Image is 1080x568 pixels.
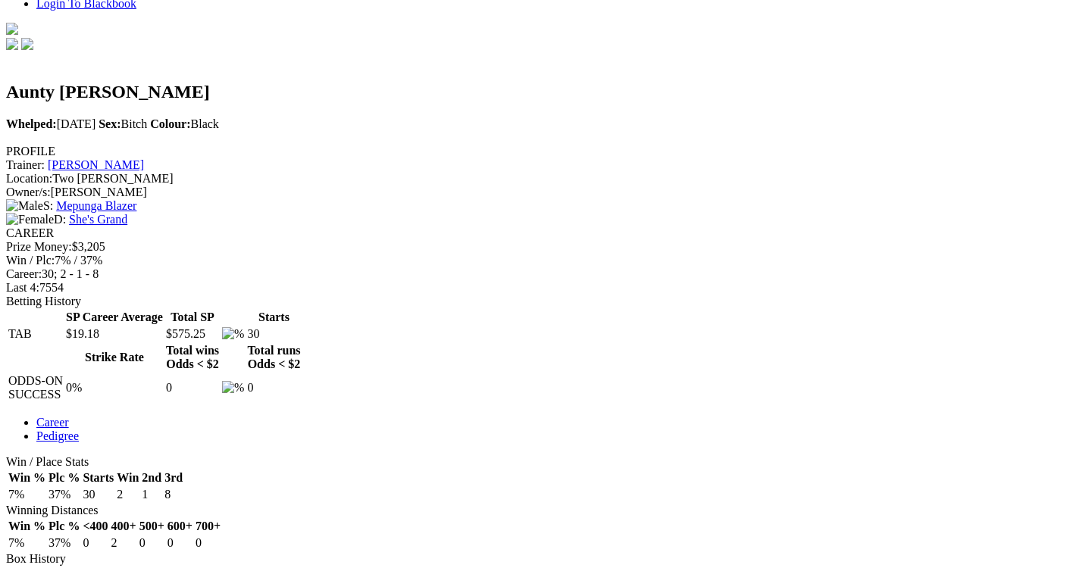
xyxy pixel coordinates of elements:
a: [PERSON_NAME] [48,158,144,171]
th: Starts [82,470,114,485]
th: Win [116,470,139,485]
td: 1 [141,487,162,502]
td: 0% [65,373,164,402]
td: 0 [246,373,301,402]
th: Win % [8,519,46,534]
div: Box History [6,552,1074,566]
span: Career: [6,267,42,280]
th: Win % [8,470,46,485]
img: % [222,381,244,395]
a: Mepunga Blazer [56,199,136,212]
div: 30; 2 - 1 - 8 [6,267,1074,281]
img: Female [6,213,54,226]
td: 37% [48,487,80,502]
td: 0 [195,535,221,551]
span: Black [150,117,219,130]
span: Bitch [99,117,147,130]
td: ODDS-ON SUCCESS [8,373,64,402]
td: 0 [82,535,108,551]
th: <400 [82,519,108,534]
span: Location: [6,172,52,185]
th: 3rd [164,470,183,485]
img: % [222,327,244,341]
th: 400+ [111,519,137,534]
div: PROFILE [6,145,1074,158]
th: Total SP [165,310,220,325]
a: Pedigree [36,429,79,442]
div: $3,205 [6,240,1074,254]
th: 700+ [195,519,221,534]
div: Betting History [6,295,1074,308]
div: [PERSON_NAME] [6,186,1074,199]
b: Whelped: [6,117,57,130]
th: Plc % [48,519,80,534]
div: Win / Place Stats [6,455,1074,469]
td: $19.18 [65,326,164,342]
th: Plc % [48,470,80,485]
div: 7554 [6,281,1074,295]
img: facebook.svg [6,38,18,50]
td: 2 [116,487,139,502]
span: D: [6,213,66,226]
td: $575.25 [165,326,220,342]
th: Total wins Odds < $2 [165,343,220,372]
td: 0 [167,535,193,551]
td: TAB [8,326,64,342]
b: Sex: [99,117,121,130]
span: Win / Plc: [6,254,55,267]
th: Starts [246,310,301,325]
div: CAREER [6,226,1074,240]
span: Last 4: [6,281,39,294]
td: 0 [165,373,220,402]
td: 0 [139,535,165,551]
th: 2nd [141,470,162,485]
h2: Aunty [PERSON_NAME] [6,82,1074,102]
th: Strike Rate [65,343,164,372]
td: 30 [246,326,301,342]
span: Trainer: [6,158,45,171]
b: Colour: [150,117,190,130]
a: Career [36,416,69,429]
a: She's Grand [69,213,127,226]
div: Winning Distances [6,504,1074,517]
td: 37% [48,535,80,551]
td: 8 [164,487,183,502]
span: Prize Money: [6,240,72,253]
th: 600+ [167,519,193,534]
th: 500+ [139,519,165,534]
span: S: [6,199,53,212]
td: 7% [8,487,46,502]
img: Male [6,199,43,213]
div: 7% / 37% [6,254,1074,267]
th: Total runs Odds < $2 [246,343,301,372]
th: SP Career Average [65,310,164,325]
td: 7% [8,535,46,551]
div: Two [PERSON_NAME] [6,172,1074,186]
span: Owner/s: [6,186,51,198]
img: logo-grsa-white.png [6,23,18,35]
span: [DATE] [6,117,95,130]
td: 2 [111,535,137,551]
td: 30 [82,487,114,502]
img: twitter.svg [21,38,33,50]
